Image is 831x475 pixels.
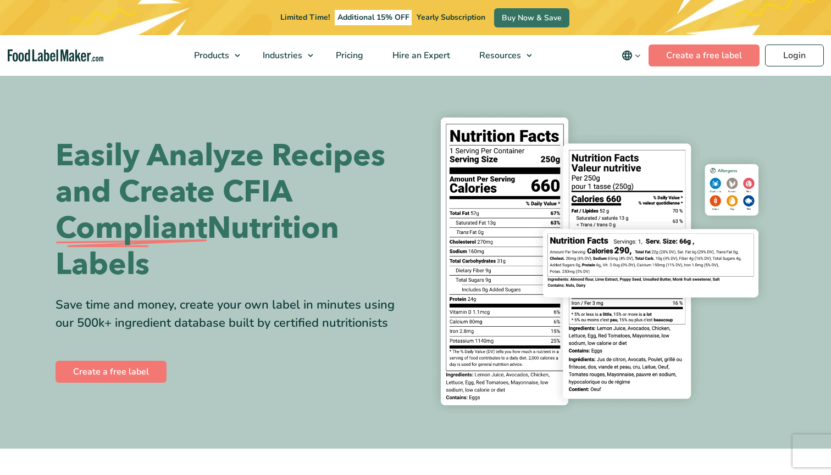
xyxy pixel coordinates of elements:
a: Hire an Expert [378,35,462,76]
span: Resources [476,49,522,62]
span: Industries [259,49,303,62]
span: Additional 15% OFF [335,10,412,25]
a: Pricing [322,35,375,76]
div: Save time and money, create your own label in minutes using our 500k+ ingredient database built b... [56,296,407,332]
span: Pricing [333,49,364,62]
span: Hire an Expert [389,49,451,62]
a: Login [765,44,824,66]
a: Create a free label [56,361,167,383]
a: Buy Now & Save [494,8,569,27]
a: Industries [248,35,319,76]
a: Create a free label [649,44,760,66]
a: Resources [465,35,538,76]
h1: Easily Analyze Recipes and Create CFIA Nutrition Labels [56,138,407,283]
a: Products [180,35,246,76]
span: Limited Time! [280,12,330,23]
span: Yearly Subscription [417,12,485,23]
span: Products [191,49,230,62]
span: Compliant [56,210,207,247]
